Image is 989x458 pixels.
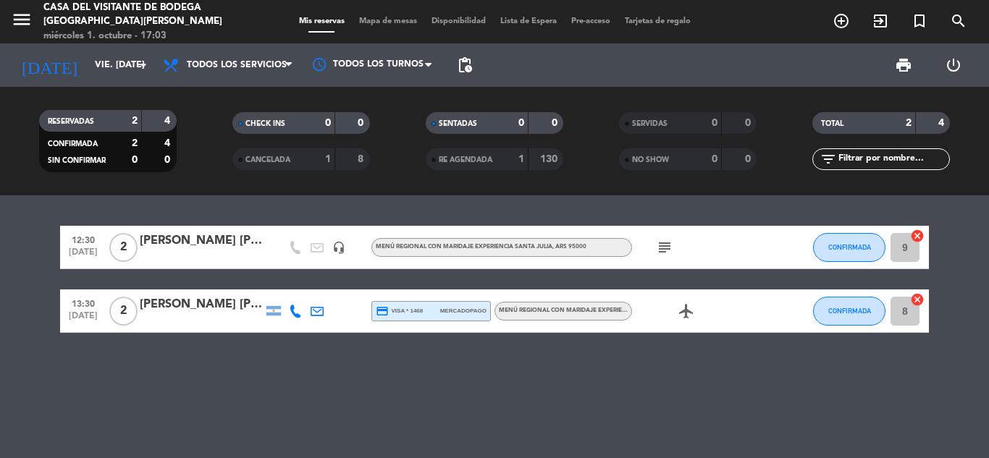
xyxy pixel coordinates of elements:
span: CONFIRMADA [828,243,871,251]
i: menu [11,9,33,30]
i: headset_mic [332,241,345,254]
span: 2 [109,297,138,326]
span: NO SHOW [632,156,669,164]
span: TOTAL [821,120,843,127]
i: credit_card [376,305,389,318]
button: CONFIRMADA [813,233,885,262]
strong: 2 [132,116,138,126]
strong: 0 [518,118,524,128]
span: Mapa de mesas [352,17,424,25]
i: cancel [910,229,925,243]
span: pending_actions [456,56,474,74]
span: Menú Regional con maridaje Experiencia Santa Julia [376,244,586,250]
span: CANCELADA [245,156,290,164]
strong: 0 [358,118,366,128]
span: Disponibilidad [424,17,493,25]
div: LOG OUT [928,43,978,87]
strong: 0 [712,154,717,164]
i: airplanemode_active [678,302,695,320]
strong: 2 [132,138,138,148]
button: CONFIRMADA [813,297,885,326]
strong: 1 [518,154,524,164]
strong: 4 [938,118,947,128]
span: Tarjetas de regalo [618,17,698,25]
span: 12:30 [65,231,101,247]
strong: 4 [164,116,173,126]
strong: 1 [325,154,331,164]
i: exit_to_app [872,12,889,30]
span: CONFIRMADA [48,140,98,148]
div: [PERSON_NAME] [PERSON_NAME] [140,295,263,314]
i: arrow_drop_down [135,56,152,74]
input: Filtrar por nombre... [837,151,949,167]
span: CHECK INS [245,120,285,127]
span: Menú Regional con maridaje Experiencia Santa Julia [499,308,713,313]
span: Mis reservas [292,17,352,25]
span: 13:30 [65,294,101,311]
span: [DATE] [65,311,101,328]
strong: 2 [906,118,912,128]
div: [PERSON_NAME] [PERSON_NAME] [140,232,263,250]
i: search [950,12,967,30]
span: Pre-acceso [564,17,618,25]
i: filter_list [820,150,837,168]
span: SENTADAS [439,120,477,127]
button: menu [11,9,33,35]
span: [DATE] [65,247,101,264]
strong: 0 [552,118,560,128]
span: visa * 1468 [376,305,423,318]
span: SIN CONFIRMAR [48,157,106,164]
div: miércoles 1. octubre - 17:03 [43,29,237,43]
strong: 0 [325,118,331,128]
i: add_circle_outline [833,12,850,30]
strong: 0 [745,154,754,164]
strong: 8 [358,154,366,164]
span: CONFIRMADA [828,307,871,315]
span: 2 [109,233,138,262]
div: Casa del Visitante de Bodega [GEOGRAPHIC_DATA][PERSON_NAME] [43,1,237,29]
span: SERVIDAS [632,120,668,127]
i: subject [656,239,673,256]
i: power_settings_new [945,56,962,74]
strong: 0 [745,118,754,128]
strong: 4 [164,138,173,148]
span: mercadopago [440,306,487,315]
i: cancel [910,292,925,307]
span: RE AGENDADA [439,156,492,164]
span: Lista de Espera [493,17,564,25]
strong: 0 [712,118,717,128]
span: print [895,56,912,74]
strong: 0 [132,155,138,165]
i: [DATE] [11,49,88,81]
span: RESERVADAS [48,118,94,125]
strong: 130 [540,154,560,164]
strong: 0 [164,155,173,165]
i: turned_in_not [911,12,928,30]
span: , ARS 95000 [552,244,586,250]
span: Todos los servicios [187,60,287,70]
